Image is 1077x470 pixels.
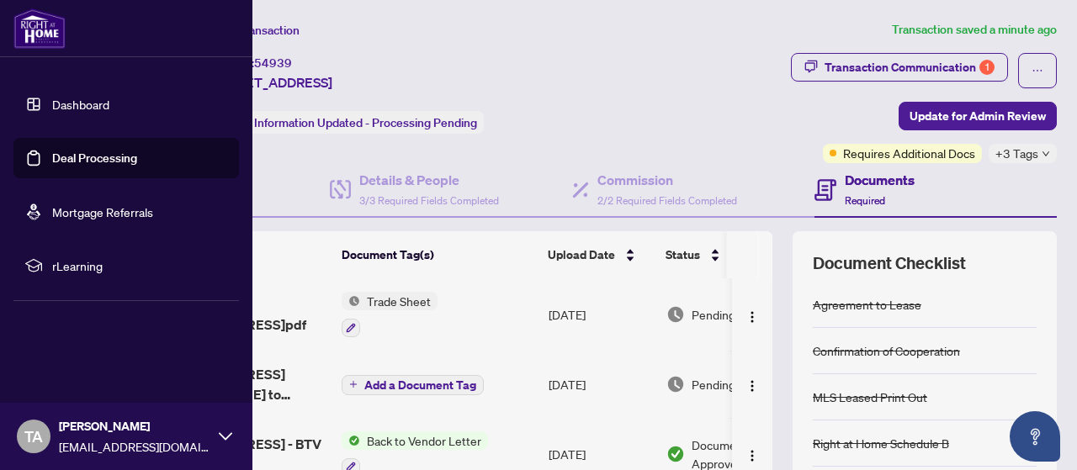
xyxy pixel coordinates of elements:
[995,144,1038,163] span: +3 Tags
[597,194,737,207] span: 2/2 Required Fields Completed
[666,305,685,324] img: Document Status
[209,111,484,134] div: Status:
[52,151,137,166] a: Deal Processing
[739,441,766,467] button: Logo
[845,170,915,190] h4: Documents
[845,194,885,207] span: Required
[360,431,488,450] span: Back to Vendor Letter
[359,194,499,207] span: 3/3 Required Fields Completed
[342,431,360,450] img: Status Icon
[1010,411,1060,462] button: Open asap
[59,417,210,436] span: [PERSON_NAME]
[666,246,700,264] span: Status
[209,72,332,92] span: [STREET_ADDRESS]
[813,341,960,360] div: Confirmation of Cooperation
[210,23,300,38] span: View Transaction
[59,437,210,456] span: [EMAIL_ADDRESS][DOMAIN_NAME]
[813,388,927,406] div: MLS Leased Print Out
[979,60,995,75] div: 1
[843,144,975,162] span: Requires Additional Docs
[359,170,499,190] h4: Details & People
[52,97,109,112] a: Dashboard
[791,53,1008,82] button: Transaction Communication1
[825,54,995,81] div: Transaction Communication
[342,373,484,395] button: Add a Document Tag
[342,292,438,337] button: Status IconTrade Sheet
[739,371,766,398] button: Logo
[659,231,802,278] th: Status
[52,204,153,219] a: Mortgage Referrals
[335,231,541,278] th: Document Tag(s)
[745,449,759,462] img: Logo
[597,170,737,190] h4: Commission
[52,256,227,275] span: rLearning
[342,292,360,310] img: Status Icon
[542,351,660,418] td: [DATE]
[692,305,776,324] span: Pending Review
[342,375,484,395] button: Add a Document Tag
[24,425,43,448] span: TA
[739,301,766,328] button: Logo
[541,231,659,278] th: Upload Date
[666,445,685,463] img: Document Status
[254,115,477,130] span: Information Updated - Processing Pending
[349,380,358,388] span: plus
[745,379,759,393] img: Logo
[745,310,759,324] img: Logo
[1042,150,1050,158] span: down
[813,295,921,314] div: Agreement to Lease
[1032,65,1043,77] span: ellipsis
[899,102,1057,130] button: Update for Admin Review
[13,8,66,49] img: logo
[364,379,476,391] span: Add a Document Tag
[692,375,776,393] span: Pending Review
[254,55,292,71] span: 54939
[548,246,615,264] span: Upload Date
[813,434,949,452] div: Right at Home Schedule B
[360,292,438,310] span: Trade Sheet
[892,20,1057,40] article: Transaction saved a minute ago
[910,103,1046,129] span: Update for Admin Review
[813,251,966,275] span: Document Checklist
[666,375,685,393] img: Document Status
[542,278,660,351] td: [DATE]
